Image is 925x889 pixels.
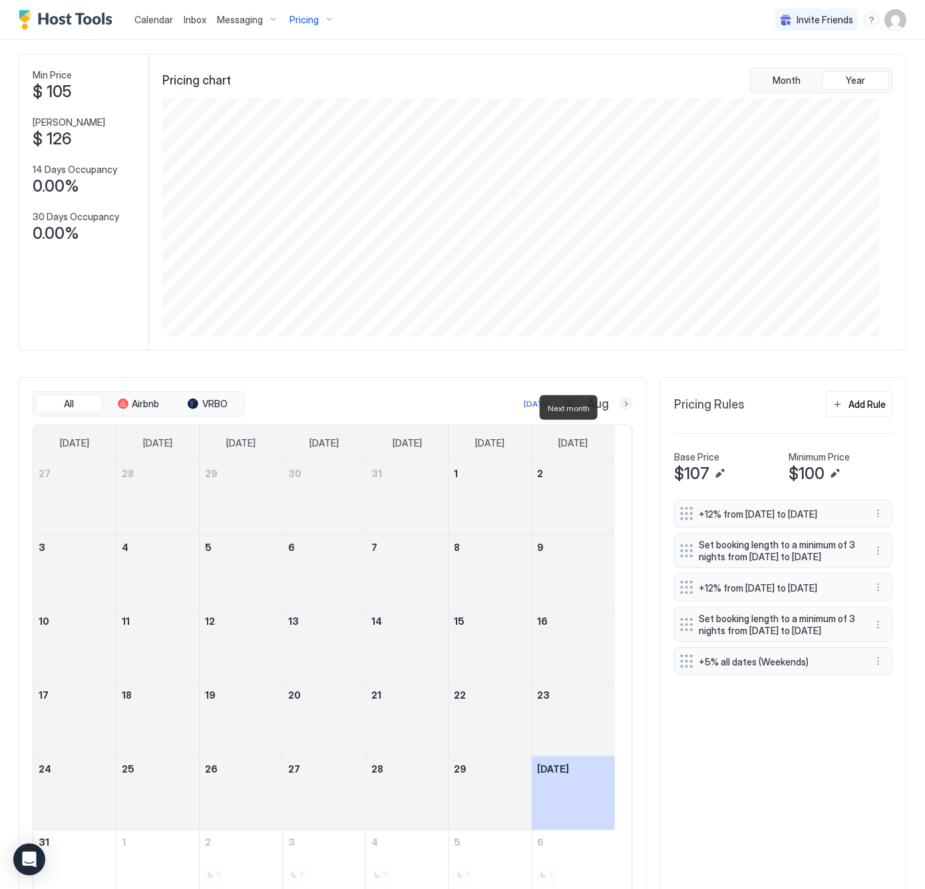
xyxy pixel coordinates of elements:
[532,683,615,707] a: August 23, 2025
[283,461,365,486] a: July 30, 2025
[449,757,532,781] a: August 29, 2025
[674,397,745,413] span: Pricing Rules
[449,683,532,757] td: August 22, 2025
[455,689,466,701] span: 22
[33,535,116,609] td: August 3, 2025
[371,542,377,553] span: 7
[134,13,173,27] a: Calendar
[116,830,199,855] a: September 1, 2025
[532,609,615,683] td: August 16, 2025
[116,535,200,609] td: August 4, 2025
[366,535,449,560] a: August 7, 2025
[288,616,299,627] span: 13
[620,397,633,411] button: Next month
[143,437,172,449] span: [DATE]
[200,683,282,707] a: August 19, 2025
[366,683,449,707] a: August 21, 2025
[587,397,609,412] span: Aug
[36,395,102,413] button: All
[870,653,886,669] button: More options
[33,82,71,102] span: $ 105
[548,403,590,413] span: Next month
[33,164,117,176] span: 14 Days Occupancy
[200,830,282,855] a: September 2, 2025
[870,580,886,596] button: More options
[288,542,295,553] span: 6
[33,129,71,149] span: $ 126
[283,683,365,707] a: August 20, 2025
[288,468,301,479] span: 30
[288,837,295,848] span: 3
[200,757,282,781] a: August 26, 2025
[33,757,116,781] a: August 24, 2025
[205,468,218,479] span: 29
[116,535,199,560] a: August 4, 2025
[546,425,602,461] a: Saturday
[532,830,615,855] a: September 6, 2025
[283,757,366,830] td: August 27, 2025
[122,616,130,627] span: 11
[205,616,215,627] span: 12
[205,542,212,553] span: 5
[200,757,283,830] td: August 26, 2025
[116,609,200,683] td: August 11, 2025
[13,844,45,876] div: Open Intercom Messenger
[47,425,102,461] a: Sunday
[366,609,449,633] a: August 14, 2025
[283,609,365,633] a: August 13, 2025
[33,757,116,830] td: August 24, 2025
[870,506,886,522] div: menu
[699,539,857,562] span: Set booking length to a minimum of 3 nights from [DATE] to [DATE]
[379,425,435,461] a: Thursday
[532,535,615,609] td: August 9, 2025
[296,425,352,461] a: Wednesday
[699,613,857,636] span: Set booking length to a minimum of 3 nights from [DATE] to [DATE]
[200,683,283,757] td: August 19, 2025
[19,21,390,41] span: 1134 · Spacious Bright 3-Bedroom Townhome in Country Club
[674,451,719,463] span: Base Price
[462,425,518,461] a: Friday
[449,830,532,855] a: September 5, 2025
[371,763,383,775] span: 28
[538,689,550,701] span: 23
[538,763,570,775] span: [DATE]
[39,763,51,775] span: 24
[39,616,49,627] span: 10
[184,14,206,25] span: Inbox
[870,617,886,633] button: More options
[449,683,532,707] a: August 22, 2025
[283,683,366,757] td: August 20, 2025
[200,535,282,560] a: August 5, 2025
[200,461,283,535] td: July 29, 2025
[532,609,615,633] a: August 16, 2025
[789,464,825,484] span: $100
[449,535,532,609] td: August 8, 2025
[455,542,461,553] span: 8
[213,425,269,461] a: Tuesday
[283,535,365,560] a: August 6, 2025
[217,14,263,26] span: Messaging
[750,68,892,93] div: tab-group
[60,437,89,449] span: [DATE]
[39,542,45,553] span: 3
[823,71,889,90] button: Year
[371,837,378,848] span: 4
[532,461,615,535] td: August 2, 2025
[33,116,105,128] span: [PERSON_NAME]
[122,468,134,479] span: 28
[19,10,118,30] a: Host Tools Logo
[39,468,51,479] span: 27
[870,543,886,559] button: More options
[33,535,116,560] a: August 3, 2025
[116,609,199,633] a: August 11, 2025
[205,837,211,848] span: 2
[455,763,467,775] span: 29
[699,656,857,668] span: +5% all dates (Weekends)
[226,437,256,449] span: [DATE]
[365,609,449,683] td: August 14, 2025
[870,506,886,522] button: More options
[559,437,588,449] span: [DATE]
[827,466,843,482] button: Edit
[184,13,206,27] a: Inbox
[33,69,72,81] span: Min Price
